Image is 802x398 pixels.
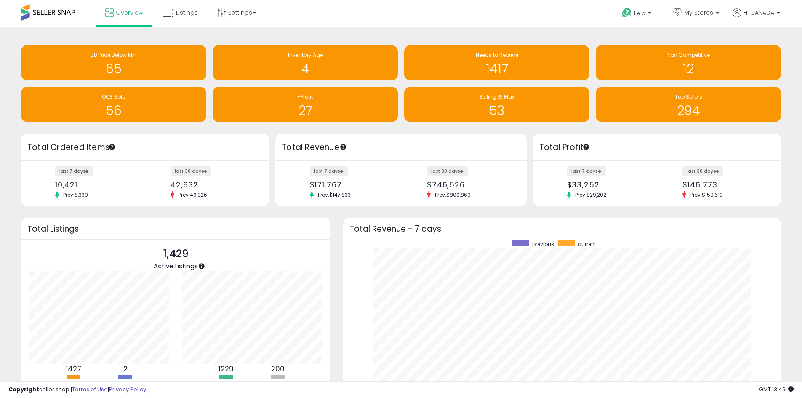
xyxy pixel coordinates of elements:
[339,143,347,151] div: Tooltip anchor
[198,262,205,270] div: Tooltip anchor
[427,180,512,189] div: $746,526
[176,8,198,17] span: Listings
[567,166,606,176] label: last 7 days
[59,191,92,198] span: Prev: 8,339
[532,240,554,248] span: previous
[682,180,766,189] div: $146,773
[600,62,777,76] h1: 12
[404,87,589,122] a: Selling @ Max 53
[72,385,108,393] a: Terms of Use
[408,104,585,118] h1: 53
[298,93,313,100] span: -Profit
[476,51,518,59] span: Needs to Reprice
[8,385,39,393] strong: Copyright
[66,364,81,374] b: 1427
[91,51,137,59] span: BB Price Below Min
[615,1,660,27] a: Help
[600,104,777,118] h1: 294
[404,45,589,80] a: Needs to Reprice 1417
[431,191,475,198] span: Prev: $800,869
[733,8,780,27] a: Hi CANADA
[218,364,234,374] b: 1229
[310,180,395,189] div: $171,767
[743,8,774,17] span: Hi CANADA
[479,93,514,100] span: Selling @ Max
[567,180,651,189] div: $33,252
[27,226,324,232] h3: Total Listings
[21,45,206,80] a: BB Price Below Min 65
[123,364,128,374] b: 2
[154,262,198,270] span: Active Listings
[213,45,398,80] a: Inventory Age 4
[682,166,723,176] label: last 30 days
[571,191,610,198] span: Prev: $29,202
[582,143,590,151] div: Tooltip anchor
[408,62,585,76] h1: 1417
[25,62,202,76] h1: 65
[108,143,116,151] div: Tooltip anchor
[686,191,727,198] span: Prev: $150,610
[25,104,202,118] h1: 56
[21,87,206,122] a: OOS Sold 56
[759,385,794,393] span: 2025-08-13 13:46 GMT
[667,51,710,59] span: Non Competitive
[102,93,126,100] span: OOS Sold
[314,191,355,198] span: Prev: $147,833
[174,191,211,198] span: Prev: 46,026
[55,166,93,176] label: last 7 days
[271,364,285,374] b: 200
[684,8,713,17] span: My Stores
[596,45,781,80] a: Non Competitive 12
[288,51,323,59] span: Inventory Age
[217,62,394,76] h1: 4
[171,180,254,189] div: 42,932
[8,386,146,394] div: seller snap | |
[427,166,468,176] label: last 30 days
[27,142,263,153] h3: Total Ordered Items
[282,142,520,153] h3: Total Revenue
[310,166,348,176] label: last 7 days
[213,87,398,122] a: -Profit 27
[349,226,775,232] h3: Total Revenue - 7 days
[539,142,775,153] h3: Total Profit
[634,10,645,17] span: Help
[578,240,596,248] span: current
[621,8,632,18] i: Get Help
[217,104,394,118] h1: 27
[171,166,211,176] label: last 30 days
[596,87,781,122] a: Top Sellers 294
[675,93,702,100] span: Top Sellers
[116,8,143,17] span: Overview
[154,246,198,262] p: 1,429
[55,180,139,189] div: 10,421
[109,385,146,393] a: Privacy Policy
